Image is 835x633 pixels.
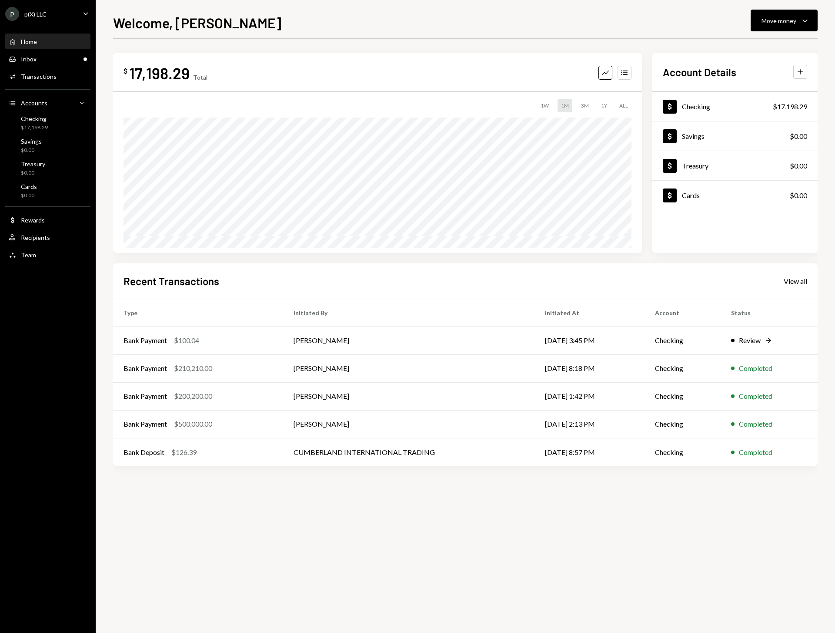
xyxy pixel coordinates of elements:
[124,67,127,75] div: $
[682,102,710,111] div: Checking
[534,354,645,382] td: [DATE] 8:18 PM
[283,410,534,438] td: [PERSON_NAME]
[283,327,534,354] td: [PERSON_NAME]
[129,63,190,83] div: 17,198.29
[5,180,90,201] a: Cards$0.00
[174,363,212,374] div: $210,210.00
[21,160,45,168] div: Treasury
[558,99,572,112] div: 1M
[124,363,167,374] div: Bank Payment
[784,277,807,286] div: View all
[283,382,534,410] td: [PERSON_NAME]
[21,169,45,177] div: $0.00
[645,354,721,382] td: Checking
[21,124,48,131] div: $17,198.29
[21,192,37,199] div: $0.00
[21,234,50,241] div: Recipients
[21,38,37,45] div: Home
[616,99,631,112] div: ALL
[193,74,207,81] div: Total
[598,99,611,112] div: 1Y
[739,391,772,401] div: Completed
[113,299,283,327] th: Type
[174,419,212,429] div: $500,000.00
[124,335,167,346] div: Bank Payment
[21,183,37,190] div: Cards
[784,276,807,286] a: View all
[5,7,19,21] div: P
[5,229,90,245] a: Recipients
[652,92,818,121] a: Checking$17,198.29
[124,391,167,401] div: Bank Payment
[21,147,42,154] div: $0.00
[682,191,700,199] div: Cards
[534,299,645,327] th: Initiated At
[773,101,807,112] div: $17,198.29
[790,161,807,171] div: $0.00
[645,382,721,410] td: Checking
[790,190,807,201] div: $0.00
[739,363,772,374] div: Completed
[682,162,708,170] div: Treasury
[739,419,772,429] div: Completed
[534,410,645,438] td: [DATE] 2:13 PM
[5,212,90,228] a: Rewards
[652,121,818,151] a: Savings$0.00
[762,16,796,25] div: Move money
[739,447,772,458] div: Completed
[652,151,818,180] a: Treasury$0.00
[24,10,47,18] div: p(X) LLC
[663,65,736,79] h2: Account Details
[5,68,90,84] a: Transactions
[21,138,42,145] div: Savings
[645,438,721,466] td: Checking
[5,95,90,111] a: Accounts
[645,299,721,327] th: Account
[739,335,761,346] div: Review
[534,327,645,354] td: [DATE] 3:45 PM
[5,34,90,49] a: Home
[5,247,90,263] a: Team
[751,10,818,31] button: Move money
[124,447,164,458] div: Bank Deposit
[21,115,48,122] div: Checking
[174,335,199,346] div: $100.04
[5,135,90,156] a: Savings$0.00
[124,274,219,288] h2: Recent Transactions
[21,216,45,224] div: Rewards
[645,410,721,438] td: Checking
[124,419,167,429] div: Bank Payment
[21,73,57,80] div: Transactions
[174,391,212,401] div: $200,200.00
[652,181,818,210] a: Cards$0.00
[5,158,90,178] a: Treasury$0.00
[113,14,281,31] h1: Welcome, [PERSON_NAME]
[578,99,592,112] div: 3M
[21,55,37,63] div: Inbox
[5,112,90,133] a: Checking$17,198.29
[283,299,534,327] th: Initiated By
[283,438,534,466] td: CUMBERLAND INTERNATIONAL TRADING
[283,354,534,382] td: [PERSON_NAME]
[21,99,47,107] div: Accounts
[534,438,645,466] td: [DATE] 8:57 PM
[682,132,705,140] div: Savings
[534,382,645,410] td: [DATE] 1:42 PM
[645,327,721,354] td: Checking
[171,447,197,458] div: $126.39
[537,99,552,112] div: 1W
[790,131,807,141] div: $0.00
[721,299,818,327] th: Status
[5,51,90,67] a: Inbox
[21,251,36,259] div: Team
